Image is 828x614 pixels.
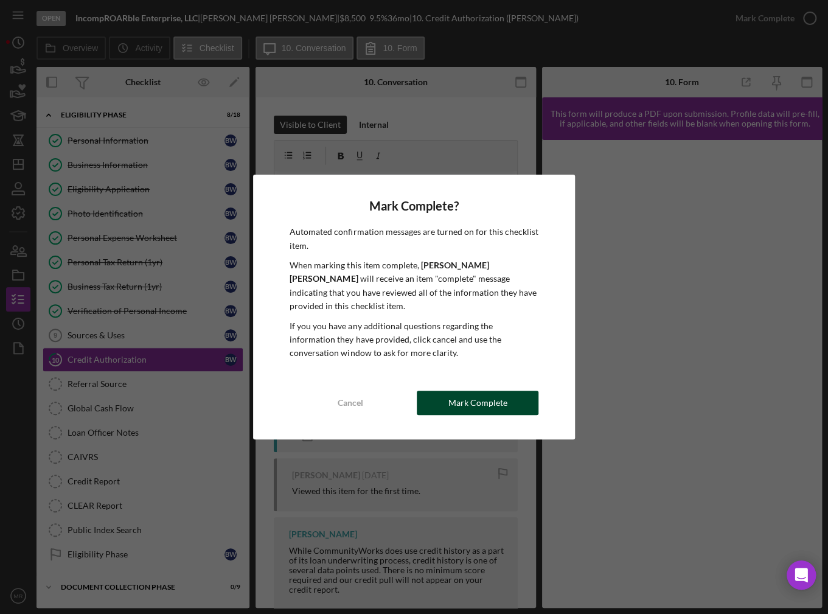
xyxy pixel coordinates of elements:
p: When marking this item complete, will receive an item "complete" message indicating that you have... [290,259,538,313]
h4: Mark Complete? [290,199,538,213]
div: Open Intercom Messenger [787,560,816,590]
p: Automated confirmation messages are turned on for this checklist item. [290,225,538,253]
div: Cancel [338,391,363,415]
button: Cancel [290,391,411,415]
div: Mark Complete [448,391,507,415]
p: If you you have any additional questions regarding the information they have provided, click canc... [290,319,538,360]
button: Mark Complete [417,391,538,415]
